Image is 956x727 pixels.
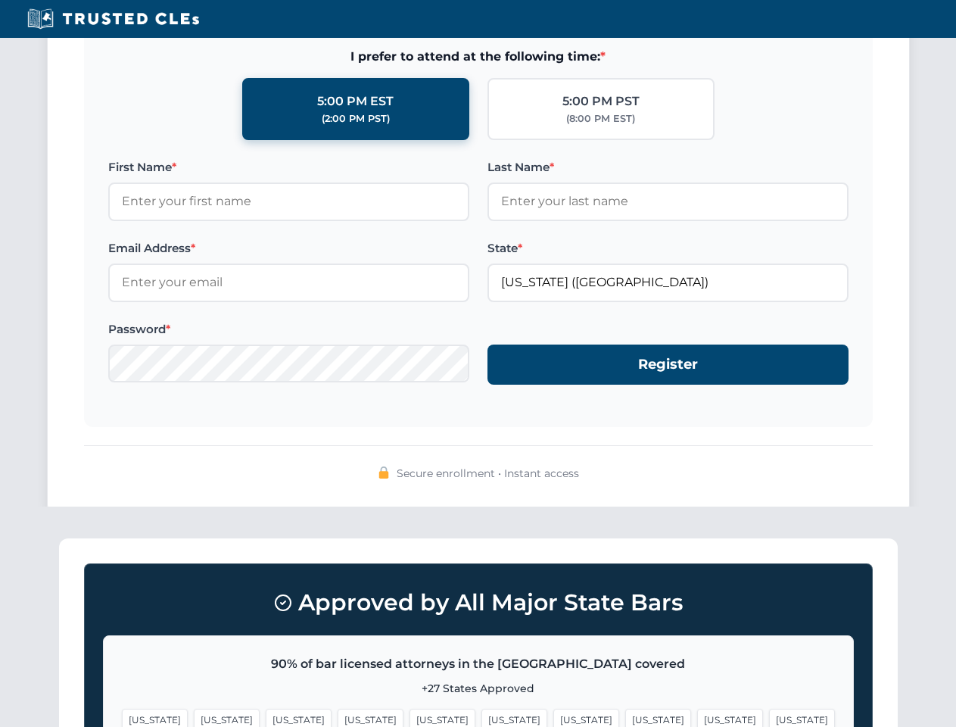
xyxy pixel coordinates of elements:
[317,92,394,111] div: 5:00 PM EST
[322,111,390,126] div: (2:00 PM PST)
[108,264,469,301] input: Enter your email
[122,654,835,674] p: 90% of bar licensed attorneys in the [GEOGRAPHIC_DATA] covered
[487,345,849,385] button: Register
[122,680,835,697] p: +27 States Approved
[566,111,635,126] div: (8:00 PM EST)
[23,8,204,30] img: Trusted CLEs
[562,92,640,111] div: 5:00 PM PST
[378,466,390,479] img: 🔒
[397,465,579,482] span: Secure enrollment • Instant access
[487,239,849,257] label: State
[108,320,469,339] label: Password
[108,239,469,257] label: Email Address
[487,158,849,176] label: Last Name
[108,47,849,67] span: I prefer to attend at the following time:
[487,264,849,301] input: Florida (FL)
[108,183,469,220] input: Enter your first name
[103,582,854,623] h3: Approved by All Major State Bars
[108,158,469,176] label: First Name
[487,183,849,220] input: Enter your last name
